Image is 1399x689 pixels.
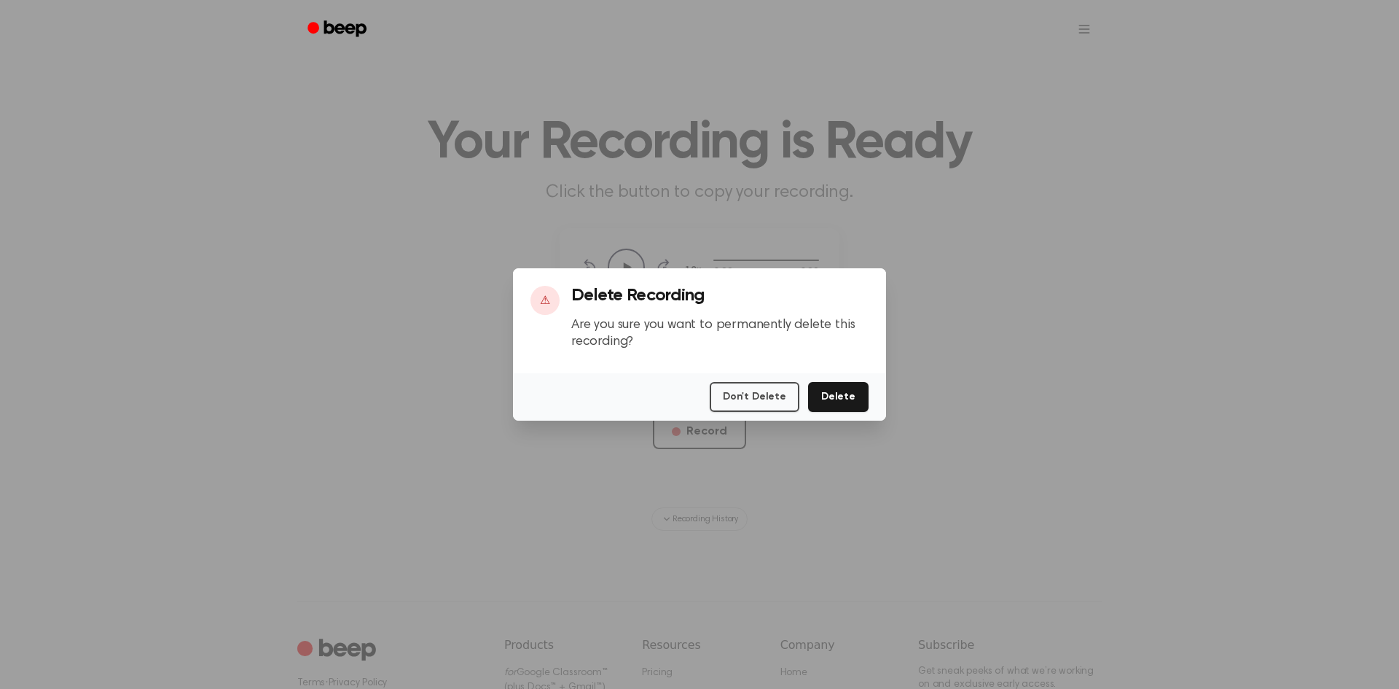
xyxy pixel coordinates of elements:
[530,286,560,315] div: ⚠
[710,382,799,412] button: Don't Delete
[571,317,869,350] p: Are you sure you want to permanently delete this recording?
[297,15,380,44] a: Beep
[1067,12,1102,47] button: Open menu
[571,286,869,305] h3: Delete Recording
[808,382,869,412] button: Delete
